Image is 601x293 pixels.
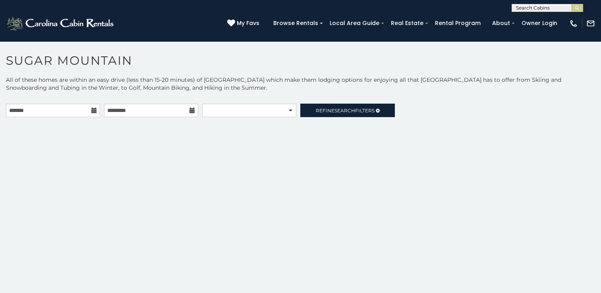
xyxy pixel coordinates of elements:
a: My Favs [227,19,261,28]
span: My Favs [237,19,259,27]
a: Real Estate [387,17,427,29]
img: mail-regular-white.png [586,19,595,28]
a: Owner Login [518,17,561,29]
a: Local Area Guide [326,17,383,29]
img: White-1-2.png [6,15,116,31]
span: Search [334,108,355,114]
img: phone-regular-white.png [569,19,578,28]
a: Rental Program [431,17,485,29]
span: Refine Filters [316,108,375,114]
a: Browse Rentals [269,17,322,29]
a: RefineSearchFilters [300,104,394,117]
a: About [488,17,514,29]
